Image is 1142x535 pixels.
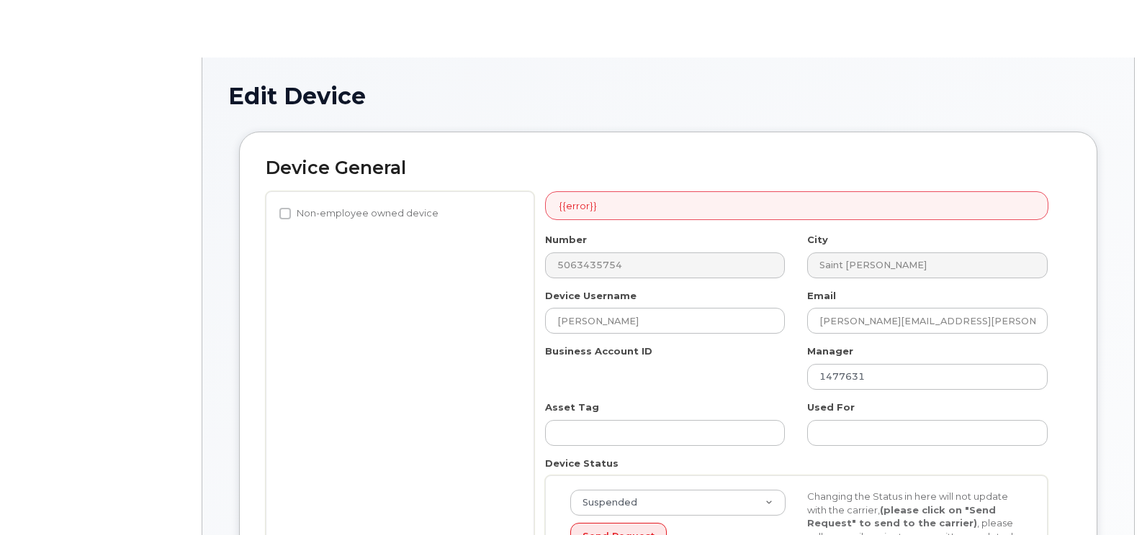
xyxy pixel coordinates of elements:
label: Device Status [545,457,619,470]
label: Asset Tag [545,401,599,414]
strong: (please click on "Send Request" to send to the carrier) [807,504,996,529]
label: Manager [807,344,853,358]
h1: Edit Device [228,83,1108,109]
label: Used For [807,401,855,414]
label: Non-employee owned device [279,205,439,222]
input: Select manager [807,364,1048,390]
input: Non-employee owned device [279,208,291,219]
label: Device Username [545,289,637,303]
h2: Device General [266,158,1071,178]
div: {{error}} [545,191,1048,221]
label: City [807,233,828,247]
label: Number [545,233,587,247]
label: Business Account ID [545,344,652,358]
label: Email [807,289,836,303]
